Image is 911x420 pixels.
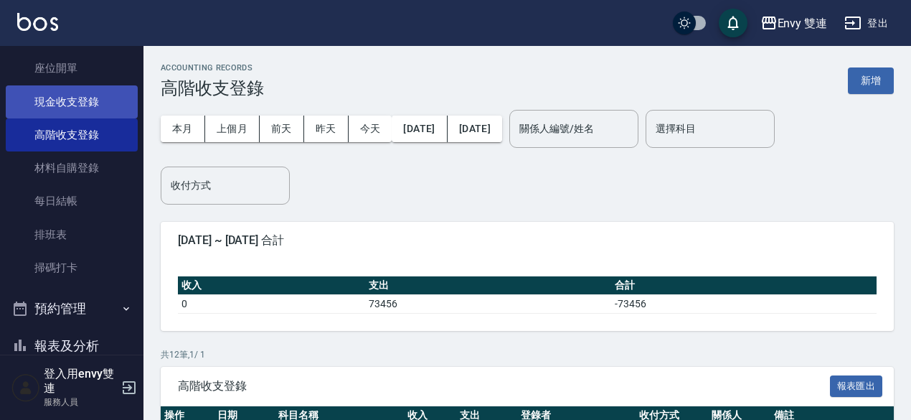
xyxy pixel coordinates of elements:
p: 共 12 筆, 1 / 1 [161,348,894,361]
button: 報表及分析 [6,327,138,365]
h2: ACCOUNTING RECORDS [161,63,264,73]
p: 服務人員 [44,396,117,409]
a: 新增 [848,73,894,87]
th: 合計 [611,276,877,295]
button: 登出 [839,10,894,37]
a: 材料自購登錄 [6,151,138,185]
td: 73456 [365,294,611,313]
td: 0 [178,294,365,313]
div: Envy 雙連 [778,14,828,32]
button: [DATE] [392,116,447,142]
th: 收入 [178,276,365,295]
span: [DATE] ~ [DATE] 合計 [178,233,877,248]
a: 報表匯出 [830,378,883,392]
button: 今天 [349,116,392,142]
img: Person [11,373,40,402]
a: 每日結帳 [6,185,138,218]
a: 座位開單 [6,52,138,85]
button: save [719,9,747,37]
td: -73456 [611,294,877,313]
th: 支出 [365,276,611,295]
a: 掃碼打卡 [6,251,138,284]
h3: 高階收支登錄 [161,78,264,98]
button: [DATE] [448,116,502,142]
img: Logo [17,13,58,31]
a: 高階收支登錄 [6,118,138,151]
button: 本月 [161,116,205,142]
button: 昨天 [304,116,349,142]
a: 現金收支登錄 [6,85,138,118]
button: 前天 [260,116,304,142]
a: 排班表 [6,218,138,251]
button: 上個月 [205,116,260,142]
span: 高階收支登錄 [178,379,830,393]
button: 預約管理 [6,290,138,327]
h5: 登入用envy雙連 [44,367,117,396]
button: 新增 [848,67,894,94]
button: Envy 雙連 [755,9,834,38]
button: 報表匯出 [830,375,883,398]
